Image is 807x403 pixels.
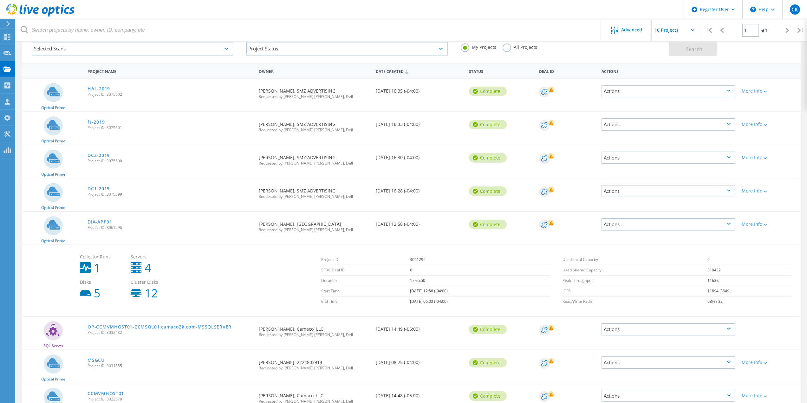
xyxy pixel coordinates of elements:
[742,89,797,93] div: More Info
[131,255,175,259] span: Servers
[259,95,369,99] span: Requested by [PERSON_NAME] [PERSON_NAME], Dell
[88,220,112,224] a: DIA-APP01
[88,186,110,191] a: DC1-2019
[602,85,735,97] div: Actions
[742,122,797,127] div: More Info
[84,65,256,77] div: Project Name
[88,391,124,396] a: CCMVMHOST01
[373,112,466,133] div: [DATE] 16:33 (-04:00)
[321,296,410,307] td: End Time
[563,276,707,286] td: Peak Throughput
[259,128,369,132] span: Requested by [PERSON_NAME] [PERSON_NAME], Dell
[469,391,507,401] div: Complete
[707,276,791,286] td: 1163.6
[256,65,372,77] div: Owner
[742,360,797,365] div: More Info
[41,206,65,210] span: Optical Prime
[94,288,101,299] b: 5
[88,192,252,196] span: Project ID: 3075599
[88,364,252,368] span: Project ID: 3031855
[469,325,507,334] div: Complete
[88,87,110,91] a: HAL-2019
[563,296,707,307] td: Read/Write Ratio
[750,7,756,12] svg: \n
[88,126,252,130] span: Project ID: 3075601
[88,397,252,401] span: Project ID: 3023679
[791,7,798,12] span: CK
[598,65,739,77] div: Actions
[563,265,707,276] td: Used Shared Capacity
[32,42,233,55] div: Selected Scans
[256,79,372,105] div: [PERSON_NAME], SMZ ADVERTISING
[602,323,735,335] div: Actions
[88,358,105,362] a: MSGCU
[469,186,507,196] div: Complete
[373,145,466,166] div: [DATE] 16:30 (-04:00)
[669,42,717,56] button: Search
[321,286,410,296] td: Start Time
[256,317,372,343] div: [PERSON_NAME], Camaco, LLC
[88,226,252,230] span: Project ID: 3061296
[373,65,466,77] div: Date Created
[707,286,791,296] td: 11894, 3649
[88,153,110,158] a: DC2-2019
[145,288,158,299] b: 12
[94,262,101,274] b: 1
[707,255,791,265] td: 6
[742,222,797,226] div: More Info
[707,296,791,307] td: 68% / 32
[43,344,63,348] span: SQL Server
[742,393,797,398] div: More Info
[80,255,124,259] span: Collector Runs
[410,276,550,286] td: 17:05:50
[563,286,707,296] td: IOPS
[602,390,735,402] div: Actions
[256,112,372,138] div: [PERSON_NAME], SMZ ADVERTISING
[41,377,65,381] span: Optical Prime
[469,153,507,163] div: Complete
[503,43,537,49] label: All Projects
[621,28,642,32] span: Advanced
[373,317,466,338] div: [DATE] 14:49 (-05:00)
[41,239,65,243] span: Optical Prime
[88,93,252,96] span: Project ID: 3075602
[321,265,410,276] td: SFDC Deal ID
[256,212,372,238] div: [PERSON_NAME], [GEOGRAPHIC_DATA]
[259,333,369,337] span: Requested by [PERSON_NAME] [PERSON_NAME], Dell
[602,118,735,131] div: Actions
[88,120,105,124] a: fs-2019
[41,106,65,110] span: Optical Prime
[246,42,448,55] div: Project Status
[410,286,550,296] td: [DATE] 12:58 (-04:00)
[131,280,175,284] span: Cluster Disks
[410,265,550,276] td: 0
[259,228,369,232] span: Requested by [PERSON_NAME] [PERSON_NAME], Dell
[259,161,369,165] span: Requested by [PERSON_NAME] [PERSON_NAME], Dell
[259,195,369,198] span: Requested by [PERSON_NAME] [PERSON_NAME], Dell
[256,145,372,172] div: [PERSON_NAME], SMZ ADVERTISING
[256,350,372,376] div: [PERSON_NAME], 2224803914
[466,65,536,77] div: Status
[88,325,231,329] a: OP-CCMVMHOST01-CCMSQL01.camaco2k.com-MSSQLSERVER
[88,159,252,163] span: Project ID: 3075600
[602,152,735,164] div: Actions
[469,87,507,96] div: Complete
[469,220,507,229] div: Complete
[707,265,791,276] td: 319432
[602,185,735,197] div: Actions
[602,356,735,369] div: Actions
[469,358,507,367] div: Complete
[321,276,410,286] td: Duration
[145,262,151,274] b: 4
[373,79,466,100] div: [DATE] 16:35 (-04:00)
[702,19,715,42] div: |
[461,43,496,49] label: My Projects
[256,179,372,205] div: [PERSON_NAME], SMZ ADVERTISING
[410,255,550,265] td: 3061296
[6,13,75,18] a: Live Optics Dashboard
[563,255,707,265] td: Used Local Capacity
[536,65,598,77] div: Deal Id
[16,19,601,41] input: Search projects by name, owner, ID, company, etc
[373,350,466,371] div: [DATE] 08:25 (-04:00)
[41,172,65,176] span: Optical Prime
